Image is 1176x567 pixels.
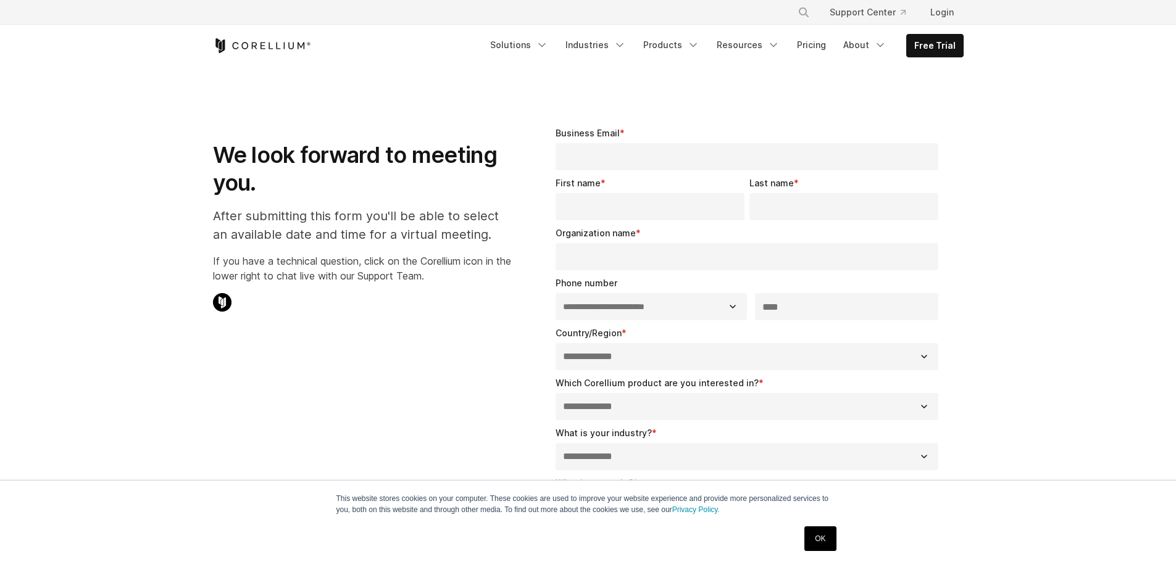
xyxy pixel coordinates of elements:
[556,128,620,138] span: Business Email
[483,34,964,57] div: Navigation Menu
[556,228,636,238] span: Organization name
[790,34,833,56] a: Pricing
[709,34,787,56] a: Resources
[793,1,815,23] button: Search
[558,34,633,56] a: Industries
[213,293,231,312] img: Corellium Chat Icon
[556,478,633,488] span: What is your role?
[783,1,964,23] div: Navigation Menu
[213,141,511,197] h1: We look forward to meeting you.
[336,493,840,515] p: This website stores cookies on your computer. These cookies are used to improve your website expe...
[213,38,311,53] a: Corellium Home
[749,178,794,188] span: Last name
[907,35,963,57] a: Free Trial
[213,207,511,244] p: After submitting this form you'll be able to select an available date and time for a virtual meet...
[920,1,964,23] a: Login
[556,278,617,288] span: Phone number
[213,254,511,283] p: If you have a technical question, click on the Corellium icon in the lower right to chat live wit...
[483,34,556,56] a: Solutions
[636,34,707,56] a: Products
[556,428,652,438] span: What is your industry?
[556,178,601,188] span: First name
[556,328,622,338] span: Country/Region
[672,505,720,514] a: Privacy Policy.
[836,34,894,56] a: About
[804,526,836,551] a: OK
[556,378,759,388] span: Which Corellium product are you interested in?
[820,1,915,23] a: Support Center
